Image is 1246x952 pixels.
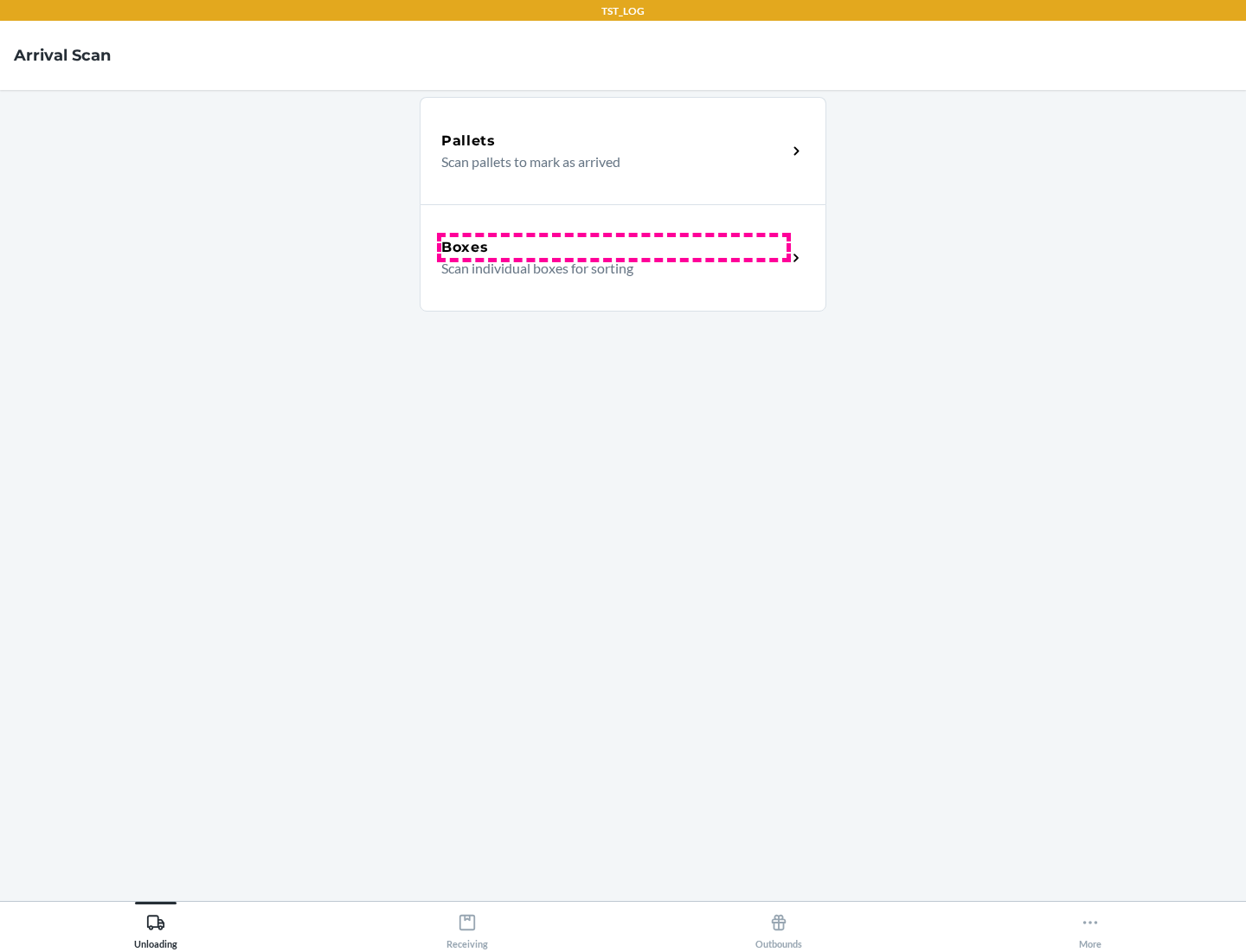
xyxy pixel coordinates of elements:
[1079,906,1101,949] div: More
[601,3,645,19] p: TST_LOG
[14,44,111,67] h4: Arrival Scan
[441,151,773,172] p: Scan pallets to mark as arrived
[755,906,802,949] div: Outbounds
[441,131,496,151] h5: Pallets
[311,902,623,949] button: Receiving
[420,204,826,312] a: BoxesScan individual boxes for sorting
[623,902,934,949] button: Outbounds
[446,906,488,949] div: Receiving
[441,237,489,258] h5: Boxes
[441,258,773,279] p: Scan individual boxes for sorting
[420,97,826,204] a: PalletsScan pallets to mark as arrived
[134,906,177,949] div: Unloading
[934,902,1246,949] button: More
